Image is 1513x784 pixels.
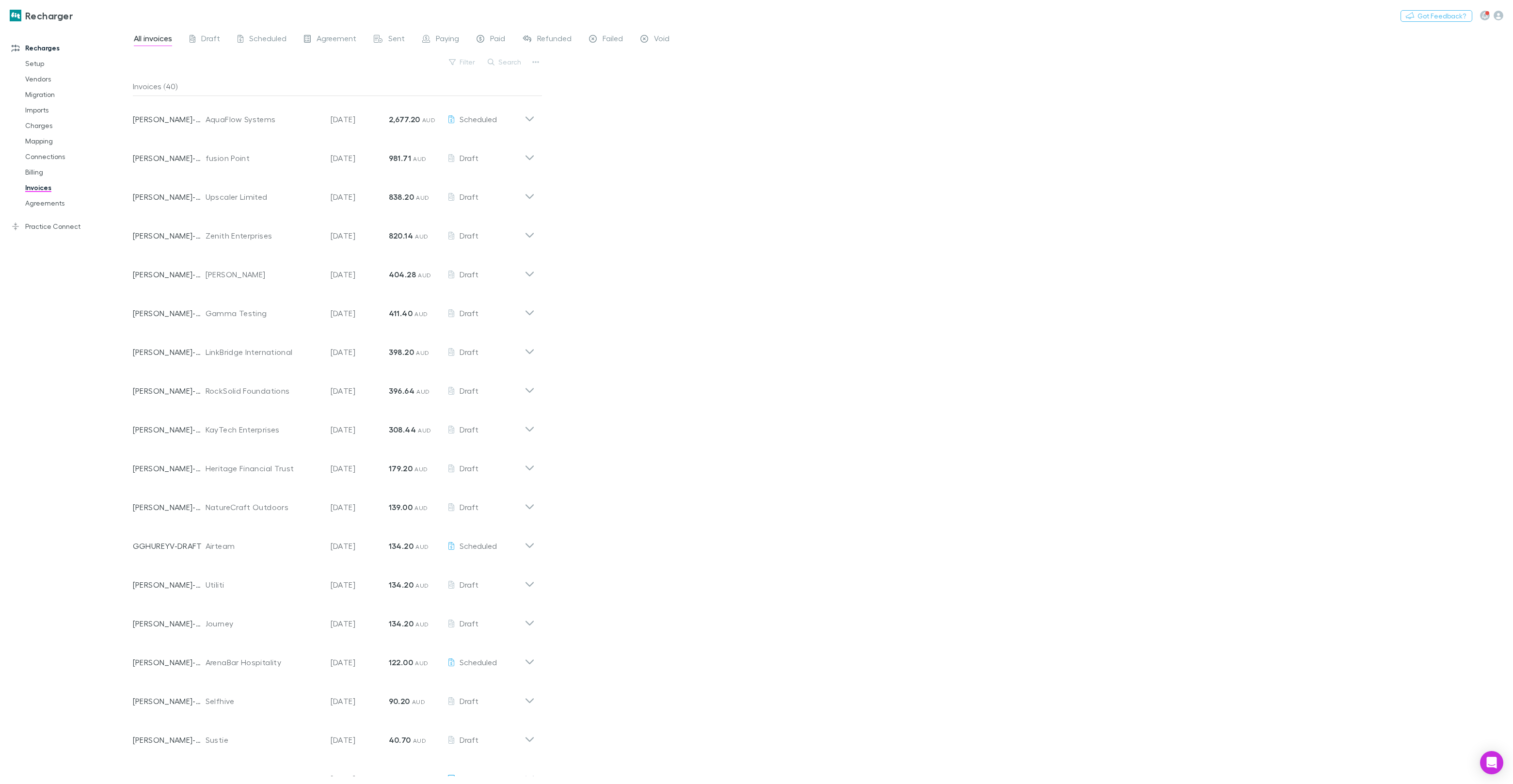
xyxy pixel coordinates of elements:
p: [PERSON_NAME]-0054 [133,618,206,629]
div: [PERSON_NAME]-0011KayTech Enterprises[DATE]308.44 AUDDraft [125,406,542,445]
strong: 981.71 [389,153,411,163]
a: Mapping [16,133,131,149]
p: [DATE] [331,424,389,435]
span: AUD [410,776,423,783]
p: [PERSON_NAME]-0053 [133,113,206,125]
p: [DATE] [331,695,389,707]
div: [PERSON_NAME]-0029Zenith Enterprises[DATE]820.14 AUDDraft [125,212,542,251]
p: [DATE] [331,346,389,358]
strong: 838.20 [389,192,414,202]
div: [PERSON_NAME]-0049Sustie[DATE]40.70 AUDDraft [125,717,542,755]
p: [DATE] [331,230,389,241]
p: [PERSON_NAME]-0029 [133,230,206,241]
strong: 90.20 [389,696,410,706]
p: [PERSON_NAME]-0052 [133,656,206,668]
a: Invoices [16,180,131,195]
span: Agreement [317,33,356,46]
div: [PERSON_NAME]-0053AquaFlow Systems[DATE]2,677.20 AUDScheduled [125,96,542,135]
div: fusion Point [206,152,321,164]
div: Gamma Testing [206,307,321,319]
button: Filter [444,56,481,68]
p: [DATE] [331,540,389,552]
strong: 2,677.20 [389,114,420,124]
strong: 122.00 [389,657,413,667]
p: [PERSON_NAME]-0046 [133,191,206,203]
img: Recharger's Logo [10,10,21,21]
p: [PERSON_NAME]-0051 [133,152,206,164]
div: [PERSON_NAME]-0052ArenaBar Hospitality[DATE]122.00 AUDScheduled [125,639,542,678]
strong: 396.64 [389,386,414,396]
span: AUD [414,310,428,318]
p: [DATE] [331,113,389,125]
a: Imports [16,102,131,118]
p: [PERSON_NAME]-0050 [133,579,206,591]
span: Draft [460,386,478,395]
p: [PERSON_NAME]-0018 [133,385,206,397]
span: Scheduled [460,114,497,124]
span: Draft [460,696,478,705]
div: AquaFlow Systems [206,113,321,125]
span: Draft [460,464,478,473]
span: Draft [460,580,478,589]
a: Agreements [16,195,131,211]
a: Charges [16,118,131,133]
span: Scheduled [249,33,287,46]
p: [PERSON_NAME]-0048 [133,307,206,319]
div: GGHUREYV-DRAFTAirteam[DATE]134.20 AUDScheduled [125,523,542,561]
p: [PERSON_NAME]-0049 [133,734,206,746]
span: AUD [415,659,428,667]
a: Recharger [4,4,79,27]
span: All invoices [134,33,172,46]
div: [PERSON_NAME]-0042[PERSON_NAME][DATE]404.28 AUDDraft [125,251,542,290]
p: [DATE] [331,501,389,513]
span: AUD [416,388,430,395]
div: [PERSON_NAME]-0047Selfhive[DATE]90.20 AUDDraft [125,678,542,717]
p: [DATE] [331,463,389,474]
p: [DATE] [331,734,389,746]
span: Draft [460,153,478,162]
span: Draft [460,347,478,356]
span: Draft [201,33,220,46]
div: NatureCraft Outdoors [206,501,321,513]
span: AUD [414,465,428,473]
p: [DATE] [331,269,389,280]
h3: Recharger [25,10,73,21]
span: Paid [490,33,505,46]
strong: 134.20 [389,580,414,590]
span: Draft [460,425,478,434]
div: Sustie [206,734,321,746]
div: KayTech Enterprises [206,424,321,435]
span: AUD [416,349,429,356]
strong: 134.20 [389,619,414,628]
span: AUD [415,233,428,240]
a: Setup [16,56,131,71]
span: Failed [603,33,623,46]
strong: 139.00 [389,502,413,512]
span: Scheduled [460,657,497,667]
span: AUD [416,194,429,201]
span: AUD [412,698,425,705]
div: LinkBridge International [206,346,321,358]
span: Draft [460,231,478,240]
span: Agreement [460,774,499,783]
span: Draft [460,270,478,279]
p: [DATE] [331,152,389,164]
span: Draft [460,619,478,628]
a: Connections [16,149,131,164]
p: GGHUREYV-DRAFT [133,540,206,552]
strong: 134.20 [389,541,414,551]
a: Migration [16,87,131,102]
p: [PERSON_NAME]-0003 [133,346,206,358]
p: [DATE] [331,307,389,319]
strong: 308.44 [389,425,416,434]
span: AUD [422,116,435,124]
strong: 398.20 [389,347,414,357]
div: Upscaler Limited [206,191,321,203]
span: Draft [460,502,478,512]
strong: 40.70 [389,735,411,745]
span: AUD [413,737,426,744]
p: [PERSON_NAME]-0017 [133,501,206,513]
div: Airteam [206,540,321,552]
p: [DATE] [331,385,389,397]
a: Vendors [16,71,131,87]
